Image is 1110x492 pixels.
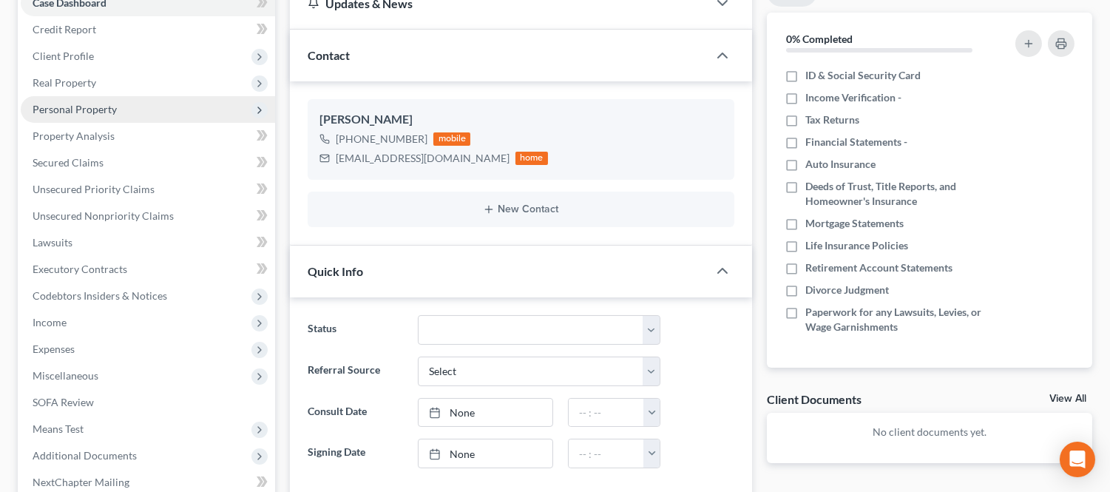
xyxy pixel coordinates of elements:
[300,398,410,428] label: Consult Date
[805,238,908,253] span: Life Insurance Policies
[319,111,722,129] div: [PERSON_NAME]
[419,439,552,468] a: None
[805,157,876,172] span: Auto Insurance
[33,103,117,115] span: Personal Property
[1049,394,1086,404] a: View All
[805,216,904,231] span: Mortgage Statements
[300,315,410,345] label: Status
[308,48,350,62] span: Contact
[21,123,275,149] a: Property Analysis
[21,149,275,176] a: Secured Claims
[21,176,275,203] a: Unsecured Priority Claims
[767,391,862,407] div: Client Documents
[515,152,548,165] div: home
[21,16,275,43] a: Credit Report
[33,316,67,328] span: Income
[21,256,275,283] a: Executory Contracts
[33,183,155,195] span: Unsecured Priority Claims
[336,151,510,166] div: [EMAIL_ADDRESS][DOMAIN_NAME]
[805,179,998,209] span: Deeds of Trust, Title Reports, and Homeowner's Insurance
[319,203,722,215] button: New Contact
[33,476,129,488] span: NextChapter Mailing
[569,399,644,427] input: -- : --
[1060,442,1095,477] div: Open Intercom Messenger
[805,135,907,149] span: Financial Statements -
[21,389,275,416] a: SOFA Review
[33,129,115,142] span: Property Analysis
[336,132,427,146] div: [PHONE_NUMBER]
[33,422,84,435] span: Means Test
[33,369,98,382] span: Miscellaneous
[21,203,275,229] a: Unsecured Nonpriority Claims
[419,399,552,427] a: None
[779,425,1080,439] p: No client documents yet.
[805,305,998,334] span: Paperwork for any Lawsuits, Levies, or Wage Garnishments
[33,76,96,89] span: Real Property
[33,209,174,222] span: Unsecured Nonpriority Claims
[300,357,410,386] label: Referral Source
[308,264,363,278] span: Quick Info
[21,229,275,256] a: Lawsuits
[300,439,410,468] label: Signing Date
[433,132,470,146] div: mobile
[33,343,75,355] span: Expenses
[805,260,952,275] span: Retirement Account Statements
[805,283,889,297] span: Divorce Judgment
[33,396,94,408] span: SOFA Review
[33,23,96,36] span: Credit Report
[569,439,644,468] input: -- : --
[805,68,921,83] span: ID & Social Security Card
[805,112,859,127] span: Tax Returns
[786,33,853,45] strong: 0% Completed
[33,236,72,249] span: Lawsuits
[805,90,901,105] span: Income Verification -
[33,50,94,62] span: Client Profile
[33,289,167,302] span: Codebtors Insiders & Notices
[33,263,127,275] span: Executory Contracts
[33,156,104,169] span: Secured Claims
[33,449,137,462] span: Additional Documents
